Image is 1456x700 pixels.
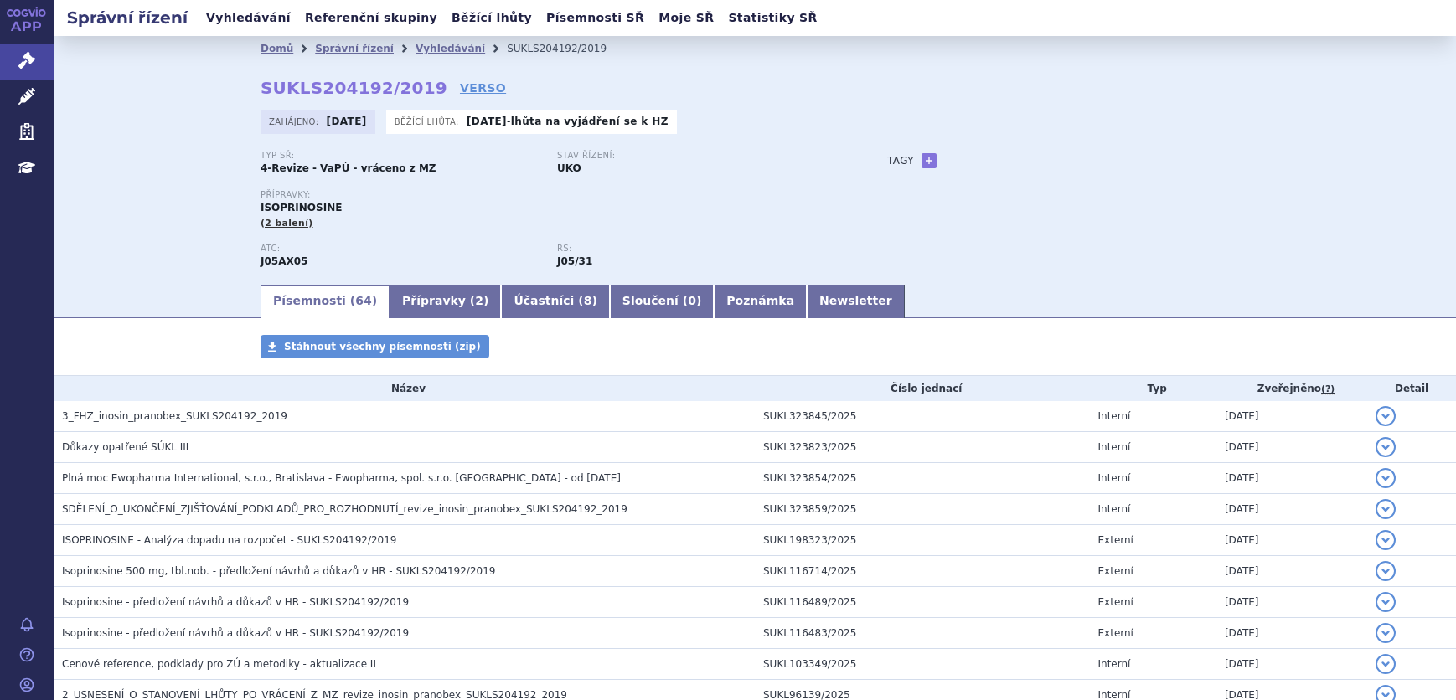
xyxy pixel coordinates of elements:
td: SUKL323823/2025 [755,432,1090,463]
a: Účastníci (8) [501,285,609,318]
a: Newsletter [807,285,905,318]
a: Správní řízení [315,43,394,54]
abbr: (?) [1321,383,1335,395]
span: Isoprinosine 500 mg, tbl.nob. - předložení návrhů a důkazů v HR - SUKLS204192/2019 [62,565,495,577]
a: Moje SŘ [653,7,719,29]
span: SDĚLENÍ_O_UKONČENÍ_ZJIŠŤOVÁNÍ_PODKLADŮ_PRO_ROZHODNUTÍ_revize_inosin_pranobex_SUKLS204192_2019 [62,503,627,515]
h3: Tagy [887,151,914,171]
button: detail [1376,623,1396,643]
span: Zahájeno: [269,115,322,128]
span: Externí [1098,627,1133,639]
a: Vyhledávání [416,43,485,54]
td: SUKL323854/2025 [755,463,1090,494]
td: [DATE] [1216,463,1367,494]
span: ISOPRINOSINE - Analýza dopadu na rozpočet - SUKLS204192/2019 [62,534,397,546]
th: Detail [1367,376,1456,401]
span: Interní [1098,441,1131,453]
td: [DATE] [1216,618,1367,649]
td: [DATE] [1216,432,1367,463]
button: detail [1376,561,1396,581]
span: Důkazy opatřené SÚKL III [62,441,188,453]
td: [DATE] [1216,649,1367,680]
p: - [467,115,669,128]
a: Sloučení (0) [610,285,714,318]
span: Stáhnout všechny písemnosti (zip) [284,341,481,353]
span: Cenové reference, podklady pro ZÚ a metodiky - aktualizace II [62,658,376,670]
a: Běžící lhůty [447,7,537,29]
a: Poznámka [714,285,807,318]
button: detail [1376,592,1396,612]
span: Externí [1098,596,1133,608]
span: (2 balení) [261,218,313,229]
span: Běžící lhůta: [395,115,462,128]
a: VERSO [460,80,506,96]
td: [DATE] [1216,401,1367,432]
p: Stav řízení: [557,151,837,161]
span: 64 [355,294,371,307]
strong: UKO [557,162,581,174]
a: Referenční skupiny [300,7,442,29]
span: 0 [688,294,696,307]
p: RS: [557,244,837,254]
span: Interní [1098,410,1131,422]
strong: inosin pranobex (methisoprinol) [557,255,592,267]
button: detail [1376,499,1396,519]
td: [DATE] [1216,525,1367,556]
span: Isoprinosine - předložení návrhů a důkazů v HR - SUKLS204192/2019 [62,596,409,608]
span: Interní [1098,503,1131,515]
td: SUKL198323/2025 [755,525,1090,556]
td: SUKL103349/2025 [755,649,1090,680]
td: SUKL323845/2025 [755,401,1090,432]
th: Typ [1090,376,1216,401]
a: Přípravky (2) [390,285,501,318]
strong: [DATE] [327,116,367,127]
td: [DATE] [1216,494,1367,525]
strong: [DATE] [467,116,507,127]
td: SUKL323859/2025 [755,494,1090,525]
strong: INOSIN PRANOBEX [261,255,307,267]
p: ATC: [261,244,540,254]
strong: SUKLS204192/2019 [261,78,447,98]
button: detail [1376,468,1396,488]
a: lhůta na vyjádření se k HZ [511,116,669,127]
button: detail [1376,406,1396,426]
span: Plná moc Ewopharma International, s.r.o., Bratislava - Ewopharma, spol. s.r.o. Praha - od 6.5.2025 [62,472,621,484]
span: Externí [1098,534,1133,546]
button: detail [1376,654,1396,674]
span: 3_FHZ_inosin_pranobex_SUKLS204192_2019 [62,410,287,422]
button: detail [1376,530,1396,550]
a: Písemnosti (64) [261,285,390,318]
td: SUKL116483/2025 [755,618,1090,649]
a: + [922,153,937,168]
a: Domů [261,43,293,54]
a: Stáhnout všechny písemnosti (zip) [261,335,489,358]
span: 8 [584,294,592,307]
span: ISOPRINOSINE [261,202,342,214]
a: Vyhledávání [201,7,296,29]
span: Interní [1098,658,1131,670]
p: Přípravky: [261,190,854,200]
th: Číslo jednací [755,376,1090,401]
span: 2 [475,294,483,307]
a: Písemnosti SŘ [541,7,649,29]
span: Externí [1098,565,1133,577]
button: detail [1376,437,1396,457]
td: [DATE] [1216,587,1367,618]
li: SUKLS204192/2019 [507,36,628,61]
h2: Správní řízení [54,6,201,29]
th: Název [54,376,755,401]
th: Zveřejněno [1216,376,1367,401]
td: SUKL116714/2025 [755,556,1090,587]
td: SUKL116489/2025 [755,587,1090,618]
strong: 4-Revize - VaPÚ - vráceno z MZ [261,162,436,174]
span: Interní [1098,472,1131,484]
span: Isoprinosine - předložení návrhů a důkazů v HR - SUKLS204192/2019 [62,627,409,639]
a: Statistiky SŘ [723,7,822,29]
td: [DATE] [1216,556,1367,587]
p: Typ SŘ: [261,151,540,161]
